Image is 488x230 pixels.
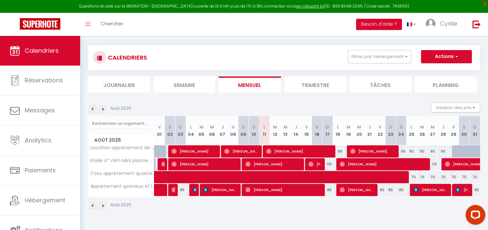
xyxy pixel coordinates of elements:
div: 90 [417,145,427,158]
abbr: V [452,124,455,130]
span: [PERSON_NAME] [171,158,238,170]
span: [PERSON_NAME] [193,184,196,196]
li: Journalier [88,76,150,93]
th: 05 [196,116,207,145]
abbr: J [295,124,297,130]
li: Mensuel [219,76,281,93]
abbr: V [231,124,234,130]
h3: CALENDRIERS [106,50,147,65]
span: [PERSON_NAME] [340,158,428,170]
input: Rechercher un logement... [92,118,150,129]
span: Paiements [25,166,56,174]
div: 90 [333,145,343,158]
a: Chercher [96,13,128,36]
span: [PERSON_NAME] [455,184,470,196]
div: 90 [396,145,407,158]
div: 85 [470,184,480,196]
span: Location appartement de vacances [89,145,155,150]
span: Réservations [25,76,63,84]
abbr: D [400,124,403,130]
span: [PERSON_NAME] [340,184,375,196]
th: 12 [270,116,280,145]
abbr: M [420,124,424,130]
abbr: D [179,124,182,130]
span: Cyrille [440,19,457,28]
th: 30 [459,116,470,145]
abbr: V [305,124,308,130]
div: 85 [175,184,186,196]
span: [PERSON_NAME] [161,158,165,170]
span: Août 2025 [88,135,154,145]
th: 16 [312,116,322,145]
li: Trimestre [284,76,346,93]
span: [PERSON_NAME] [245,184,323,196]
span: [PERSON_NAME] [224,145,259,158]
li: Tâches [350,76,412,93]
span: [PERSON_NAME] [350,145,396,158]
th: 06 [207,116,217,145]
th: 31 [470,116,480,145]
img: logout [473,20,481,28]
span: Chercher [101,20,123,27]
img: ... [426,19,436,29]
p: Août 2025 [110,202,131,208]
th: 19 [343,116,354,145]
img: Super Booking [20,18,60,30]
span: Messages [25,106,55,114]
span: Analytics [25,136,51,144]
abbr: M [273,124,277,130]
th: 20 [354,116,364,145]
abbr: M [284,124,288,130]
th: 21 [364,116,375,145]
abbr: D [252,124,256,130]
th: 26 [417,116,427,145]
abbr: J [221,124,224,130]
th: 18 [333,116,343,145]
iframe: LiveChat chat widget [460,202,488,230]
div: 85 [375,184,385,196]
abbr: L [263,124,265,130]
div: 85 [322,184,333,196]
span: Hébergement [25,196,65,204]
span: [PERSON_NAME] [171,145,217,158]
th: 01 [154,116,165,145]
span: [PERSON_NAME] [308,158,322,170]
span: Calendriers [25,46,59,55]
span: Appartement spacieux et lumineux, idéalement situé [89,184,155,189]
span: [PERSON_NAME] [245,158,302,170]
th: 15 [301,116,312,145]
abbr: J [442,124,444,130]
button: Besoin d'aide ? [356,19,402,30]
th: 23 [385,116,396,145]
th: 09 [238,116,249,145]
th: 11 [259,116,270,145]
abbr: S [316,124,319,130]
span: Cosy appartement quartier « Fondaudege » [GEOGRAPHIC_DATA] [89,171,155,176]
div: 110 [427,158,438,170]
div: 90 [427,145,438,158]
button: Actions [421,50,472,63]
th: 27 [427,116,438,145]
abbr: V [379,124,381,130]
th: 24 [396,116,407,145]
abbr: L [411,124,412,130]
span: [PERSON_NAME] [203,184,238,196]
th: 08 [228,116,238,145]
span: [PERSON_NAME] [266,145,333,158]
abbr: J [368,124,371,130]
th: 10 [249,116,259,145]
th: 29 [448,116,459,145]
th: 17 [322,116,333,145]
abbr: M [347,124,351,130]
li: Semaine [153,76,215,93]
abbr: L [190,124,192,130]
div: 90 [407,145,417,158]
div: 85 [396,184,407,196]
li: Planning [415,76,477,93]
abbr: L [337,124,339,130]
abbr: V [158,124,161,130]
abbr: S [463,124,466,130]
th: 22 [375,116,385,145]
div: 110 [322,158,333,170]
